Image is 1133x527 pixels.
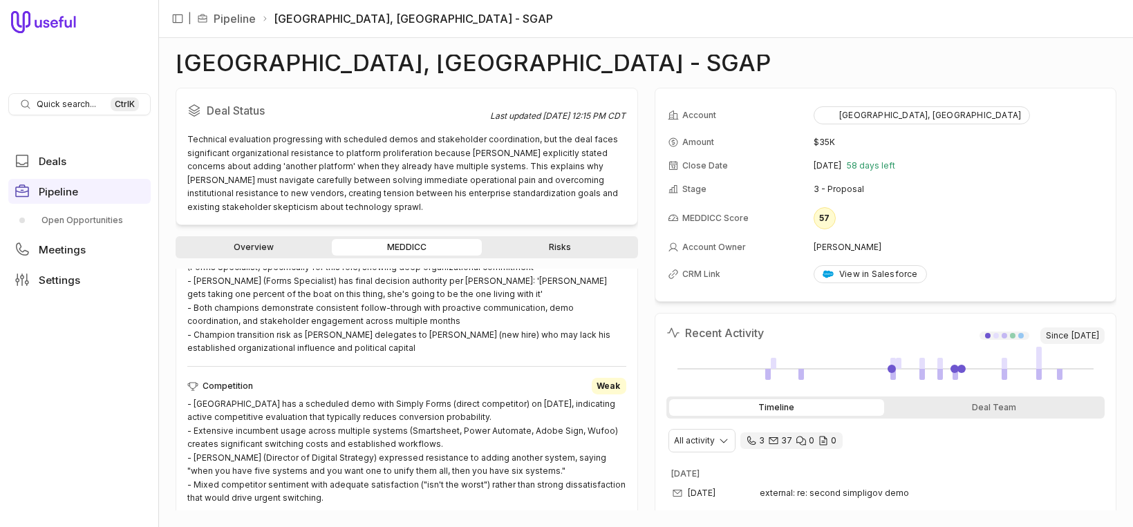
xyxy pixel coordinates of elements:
span: MEDDICC Score [683,213,749,224]
span: external: re: second simpligov demo [760,488,910,499]
div: Technical evaluation progressing with scheduled demos and stakeholder coordination, but the deal ... [187,133,626,213]
h2: Recent Activity [666,325,765,341]
time: [DATE] [1071,330,1099,341]
span: Weak [597,381,621,392]
li: [GEOGRAPHIC_DATA], [GEOGRAPHIC_DATA] - SGAP [261,10,553,27]
span: Settings [39,275,80,285]
span: Deals [39,156,66,166]
span: Amount [683,137,715,148]
td: 3 - Proposal [814,178,1103,200]
span: Pipeline [39,186,78,197]
span: Account [683,110,717,121]
span: Since [1040,327,1105,344]
div: 57 [814,207,836,229]
span: Account Owner [683,242,747,253]
td: $35K [814,131,1103,153]
a: Pipeline [214,10,256,27]
div: [GEOGRAPHIC_DATA], [GEOGRAPHIC_DATA] [823,110,1021,121]
a: Overview [178,239,329,256]
button: Collapse sidebar [167,8,188,29]
a: MEDDICC [332,239,483,256]
div: 3 calls and 37 email threads [740,432,843,449]
span: CRM Link [683,269,721,280]
span: Quick search... [37,99,96,110]
a: Open Opportunities [8,209,151,231]
time: [DATE] 12:15 PM CDT [543,111,626,121]
div: Pipeline submenu [8,209,151,231]
div: Deal Team [887,399,1102,416]
button: [GEOGRAPHIC_DATA], [GEOGRAPHIC_DATA] [814,106,1030,124]
a: Deals [8,148,151,173]
a: Settings [8,267,151,292]
div: View in Salesforce [823,269,918,280]
span: Stage [683,184,707,195]
div: Timeline [669,399,884,416]
kbd: Ctrl K [111,97,139,111]
div: Competition [187,378,626,394]
a: Meetings [8,237,151,262]
div: - [GEOGRAPHIC_DATA] has a scheduled demo with Simply Forms (direct competitor) on [DATE], indicat... [187,397,626,505]
time: [DATE] [689,488,716,499]
a: View in Salesforce [814,265,927,283]
a: Risks [485,239,635,256]
span: | [188,10,191,27]
span: 58 days left [847,160,895,171]
div: - [PERSON_NAME] (IT Leader/CIO) has championed this initiative for 1.5 years and hired [PERSON_NA... [187,247,626,355]
h1: [GEOGRAPHIC_DATA], [GEOGRAPHIC_DATA] - SGAP [176,55,771,71]
time: [DATE] [672,468,700,479]
span: Close Date [683,160,729,171]
div: Last updated [491,111,626,122]
span: Meetings [39,245,86,255]
time: [DATE] [814,160,841,171]
h2: Deal Status [187,99,491,122]
td: [PERSON_NAME] [814,236,1103,258]
a: Pipeline [8,179,151,204]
